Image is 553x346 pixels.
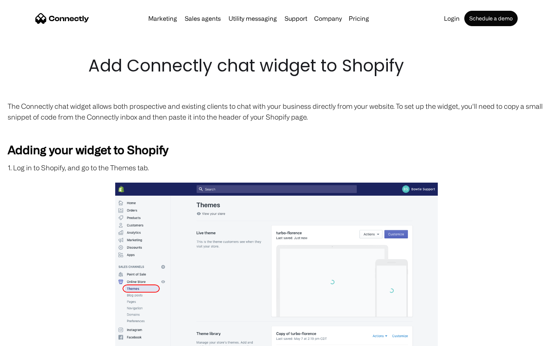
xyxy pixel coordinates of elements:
[8,143,168,156] strong: Adding your widget to Shopify
[314,13,342,24] div: Company
[8,333,46,343] aside: Language selected: English
[8,101,545,122] p: The Connectly chat widget allows both prospective and existing clients to chat with your business...
[281,15,310,22] a: Support
[441,15,463,22] a: Login
[88,54,465,78] h1: Add Connectly chat widget to Shopify
[225,15,280,22] a: Utility messaging
[346,15,372,22] a: Pricing
[15,333,46,343] ul: Language list
[35,13,89,24] a: home
[8,162,545,173] p: 1. Log in to Shopify, and go to the Themes tab.
[464,11,518,26] a: Schedule a demo
[145,15,180,22] a: Marketing
[182,15,224,22] a: Sales agents
[312,13,344,24] div: Company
